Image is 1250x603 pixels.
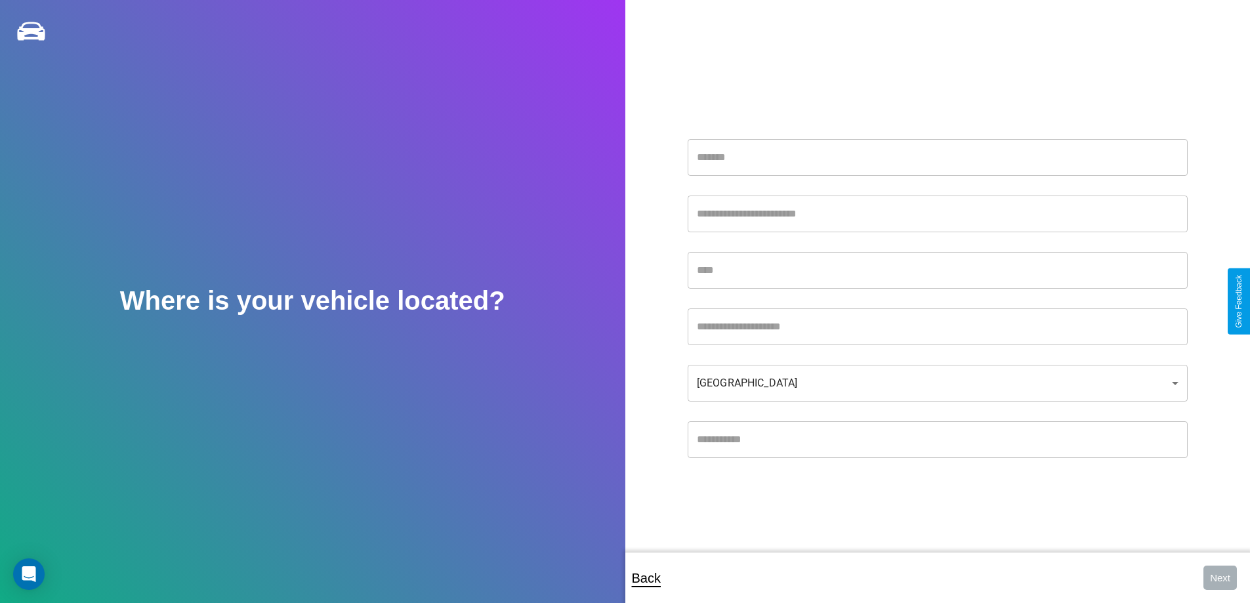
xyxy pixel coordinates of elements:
[1234,275,1243,328] div: Give Feedback
[632,566,661,590] p: Back
[688,365,1188,402] div: [GEOGRAPHIC_DATA]
[1203,566,1237,590] button: Next
[120,286,505,316] h2: Where is your vehicle located?
[13,558,45,590] div: Open Intercom Messenger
